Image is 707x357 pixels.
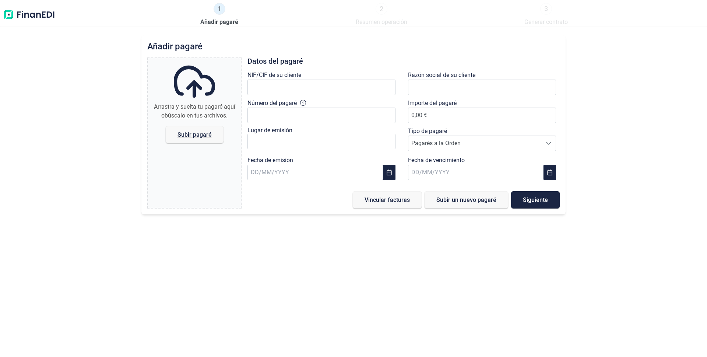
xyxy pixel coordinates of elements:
[544,165,556,180] button: Choose Date
[408,136,542,151] span: Pagarés a la Orden
[511,191,560,209] button: Siguiente
[247,71,301,80] label: NIF/CIF de su cliente
[365,197,410,203] span: Vincular facturas
[247,57,560,65] h3: Datos del pagaré
[247,99,297,108] label: Número del pagaré
[247,165,383,180] input: DD/MM/YYYY
[408,127,447,136] label: Tipo de pagaré
[523,197,548,203] span: Siguiente
[436,197,496,203] span: Subir un nuevo pagaré
[383,165,395,180] button: Choose Date
[353,191,422,209] button: Vincular facturas
[247,156,293,165] label: Fecha de emisión
[177,132,212,137] span: Subir pagaré
[425,191,508,209] button: Subir un nuevo pagaré
[214,3,225,15] span: 1
[147,41,560,52] h2: Añadir pagaré
[408,156,465,165] label: Fecha de vencimiento
[408,71,475,80] label: Razón social de su cliente
[151,102,238,120] div: Arrastra y suelta tu pagaré aquí o
[408,99,457,108] label: Importe del pagaré
[165,112,228,119] span: búscalo en tus archivos.
[200,3,238,27] a: 1Añadir pagaré
[200,18,238,27] span: Añadir pagaré
[3,3,55,27] img: Logo de aplicación
[247,127,292,134] label: Lugar de emisión
[408,165,544,180] input: DD/MM/YYYY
